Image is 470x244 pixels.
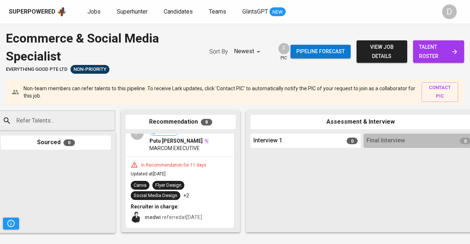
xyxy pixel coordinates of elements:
div: pic [278,42,290,61]
span: Interview 1 [253,136,282,145]
span: talent roster [419,43,458,61]
a: Candidates [164,7,194,17]
span: NEW [270,8,286,16]
p: Newest [234,47,254,56]
p: +2 [183,192,189,199]
button: Pipeline Triggers [3,218,19,229]
div: F [278,42,290,55]
div: In Recommendation for 11 days [138,162,209,168]
span: Superhunter [117,8,148,15]
div: Canva [134,182,147,189]
span: Jobs [87,8,101,15]
span: Pipeline forecast [296,47,345,56]
span: 0 [64,139,75,146]
span: MARCOM EXECUTIVE [149,145,200,152]
p: Non-team members can refer talents to this pipeline. To receive Lark updates, click 'Contact PIC'... [23,85,416,99]
b: medwi [145,214,161,220]
span: 0 [347,138,358,144]
a: Superhunter [117,7,149,17]
div: Flyer Design [155,182,181,189]
a: Teams [209,7,228,17]
img: app logo [57,6,67,17]
span: referred at [DATE] [145,214,202,220]
span: Teams [209,8,226,15]
img: magic_wand.svg [203,138,209,144]
span: Putu [PERSON_NAME] [149,137,203,145]
span: Non-Priority [70,66,109,73]
span: GlintsGPT [242,8,268,15]
div: D [442,4,457,19]
span: Candidates [164,8,193,15]
a: Jobs [87,7,102,17]
p: Sort By [209,47,228,56]
span: Updated at [DATE] [131,171,166,176]
img: medwi@glints.com [131,212,142,223]
a: GlintsGPT NEW [242,7,286,17]
b: Recruiter in charge: [131,204,179,210]
div: Social Media Design [134,192,177,199]
a: talent roster [413,40,464,63]
div: P [131,127,144,140]
div: Recommendation [126,115,236,129]
div: Superpowered [9,8,55,16]
div: Sufficient Talents in Pipeline [70,65,109,74]
span: Everything good Pte Ltd [6,66,68,73]
div: Ecommerce & Social Media Specialist [6,29,195,65]
span: 8 [201,119,212,125]
button: Pipeline forecast [290,45,351,58]
button: view job details [357,40,408,63]
span: contact pic [425,84,455,101]
a: Superpoweredapp logo [9,6,67,17]
button: Open [111,120,113,121]
span: view job details [362,43,402,61]
div: Newest [234,45,263,58]
button: contact pic [422,82,458,102]
span: Final Interview [366,136,405,145]
div: Sourced [1,135,111,150]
